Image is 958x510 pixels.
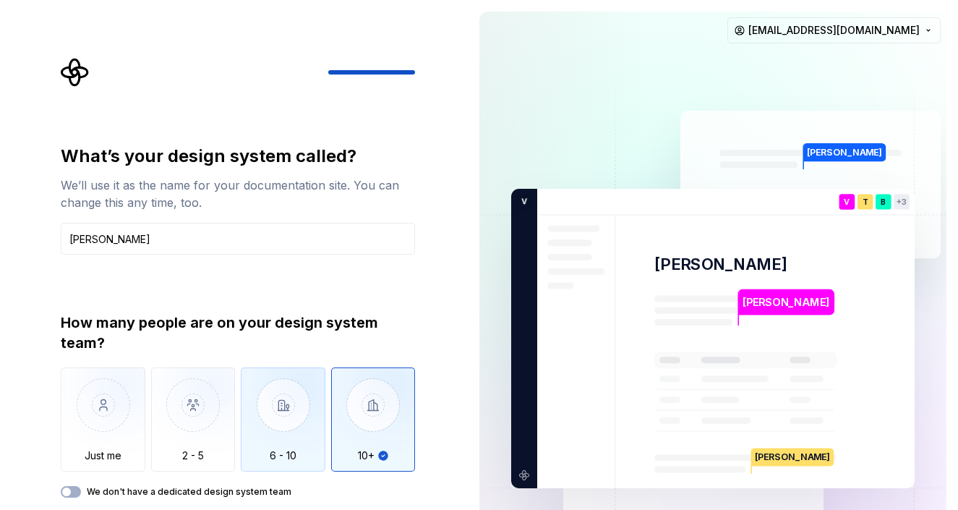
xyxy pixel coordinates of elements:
input: Design system name [61,223,415,255]
div: +3 [894,194,910,210]
svg: Supernova Logo [61,58,90,87]
div: B [876,194,891,210]
p: [PERSON_NAME] [752,448,834,466]
p: V [844,198,850,206]
div: How many people are on your design system team? [61,313,415,353]
p: [PERSON_NAME] [654,254,788,275]
p: V [516,195,527,208]
div: We’ll use it as the name for your documentation site. You can change this any time, too. [61,177,415,211]
div: What’s your design system called? [61,145,415,168]
p: [PERSON_NAME] [743,294,829,310]
button: [EMAIL_ADDRESS][DOMAIN_NAME] [727,17,941,43]
div: T [858,194,873,210]
label: We don't have a dedicated design system team [87,486,291,498]
span: [EMAIL_ADDRESS][DOMAIN_NAME] [748,23,920,38]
